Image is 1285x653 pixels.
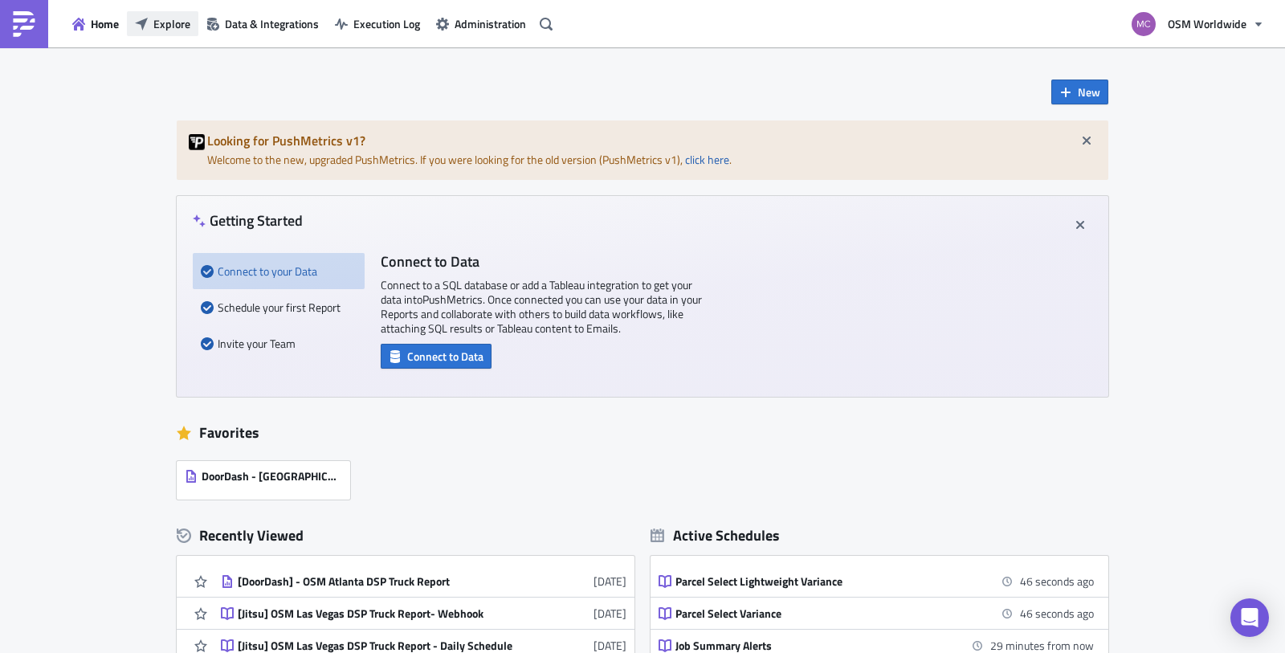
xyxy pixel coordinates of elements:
[91,15,119,32] span: Home
[221,565,626,597] a: [DoorDash] - OSM Atlanta DSP Truck Report[DATE]
[428,11,534,36] button: Administration
[177,421,1108,445] div: Favorites
[327,11,428,36] button: Execution Log
[238,574,519,589] div: [DoorDash] - OSM Atlanta DSP Truck Report
[202,469,341,484] span: DoorDash - [GEOGRAPHIC_DATA] Truck Report
[11,11,37,37] img: PushMetrics
[659,565,1094,597] a: Parcel Select Lightweight Variance46 seconds ago
[651,526,780,545] div: Active Schedules
[198,11,327,36] button: Data & Integrations
[1122,6,1273,42] button: OSM Worldwide
[381,346,492,363] a: Connect to Data
[207,134,1096,147] h5: Looking for PushMetrics v1?
[1020,605,1094,622] time: 2025-09-04 09:30
[455,15,526,32] span: Administration
[407,348,483,365] span: Connect to Data
[675,574,957,589] div: Parcel Select Lightweight Variance
[201,289,357,325] div: Schedule your first Report
[353,15,420,32] span: Execution Log
[594,573,626,590] time: 2025-09-03T14:24:51Z
[153,15,190,32] span: Explore
[1168,15,1246,32] span: OSM Worldwide
[381,344,492,369] button: Connect to Data
[177,120,1108,180] div: Welcome to the new, upgraded PushMetrics. If you were looking for the old version (PushMetrics v1...
[675,639,957,653] div: Job Summary Alerts
[1020,573,1094,590] time: 2025-09-04 09:30
[221,598,626,629] a: [Jitsu] OSM Las Vegas DSP Truck Report- Webhook[DATE]
[201,325,357,361] div: Invite your Team
[64,11,127,36] button: Home
[381,278,702,336] p: Connect to a SQL database or add a Tableau integration to get your data into PushMetrics . Once c...
[177,524,634,548] div: Recently Viewed
[193,212,303,229] h4: Getting Started
[1230,598,1269,637] div: Open Intercom Messenger
[225,15,319,32] span: Data & Integrations
[594,605,626,622] time: 2025-09-03T14:24:35Z
[1051,80,1108,104] button: New
[675,606,957,621] div: Parcel Select Variance
[238,639,519,653] div: [Jitsu] OSM Las Vegas DSP Truck Report - Daily Schedule
[1130,10,1157,38] img: Avatar
[1078,84,1100,100] span: New
[127,11,198,36] button: Explore
[685,151,729,168] a: click here
[381,253,702,270] h4: Connect to Data
[177,453,358,500] a: DoorDash - [GEOGRAPHIC_DATA] Truck Report
[659,598,1094,629] a: Parcel Select Variance46 seconds ago
[238,606,519,621] div: [Jitsu] OSM Las Vegas DSP Truck Report- Webhook
[201,253,357,289] div: Connect to your Data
